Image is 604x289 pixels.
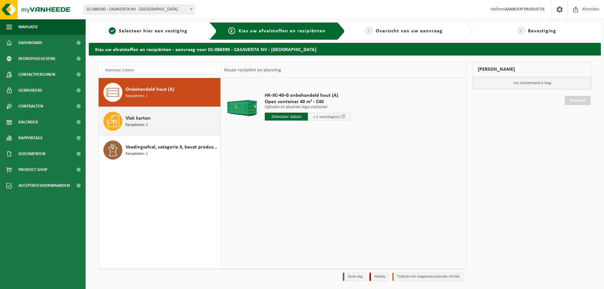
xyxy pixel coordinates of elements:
input: Materiaal zoeken [102,65,218,75]
span: Rapportage [18,130,43,146]
a: 1Selecteer hier een vestiging [92,27,204,35]
strong: AANKOOP PRODUCTIE [505,7,545,12]
span: 01-086590 - CASAVENTA NV - SINT-NIKLAAS [84,5,195,14]
span: Vlak karton [126,115,151,122]
span: Recipiënten: 1 [126,122,148,128]
li: Vaste dag [343,273,366,281]
button: Voedingsafval, categorie 3, bevat producten van dierlijke oorsprong, kunststof verpakking Recipië... [99,136,221,164]
span: 01-086590 - CASAVENTA NV - SINT-NIKLAAS [84,5,194,14]
span: 1 [109,27,116,34]
button: Vlak karton Recipiënten: 1 [99,107,221,136]
span: Documenten [18,146,45,162]
span: Navigatie [18,19,38,35]
span: HK-XC-40-G onbehandeld hout (A) [265,92,351,99]
a: Doorgaan [565,96,591,105]
button: Onbehandeld hout (A) Recipiënten: 1 [99,78,221,107]
div: [PERSON_NAME] [473,62,591,77]
span: Gebruikers [18,82,42,98]
span: 4 [518,27,525,34]
span: Selecteer hier een vestiging [119,29,187,34]
span: Bedrijfsgegevens [18,51,55,67]
span: Onbehandeld hout (A) [126,86,174,93]
span: Voedingsafval, categorie 3, bevat producten van dierlijke oorsprong, kunststof verpakking [126,143,219,151]
span: Bevestiging [528,29,556,34]
h2: Kies uw afvalstoffen en recipiënten - aanvraag voor 01-086590 - CASAVENTA NV - [GEOGRAPHIC_DATA] [89,43,601,55]
span: 3 [366,27,373,34]
span: Product Shop [18,162,47,178]
span: Kalender [18,114,38,130]
span: Kies uw afvalstoffen en recipiënten [238,29,326,34]
span: 2 [228,27,235,34]
li: Holiday [369,273,389,281]
span: Recipiënten: 1 [126,93,148,99]
div: Keuze recipiënt en planning [221,62,284,78]
span: Open container 40 m³ - C40 [265,99,351,105]
li: Tijdelijk niet toegestaan/période limitée [392,273,463,281]
span: Recipiënten: 1 [126,151,148,157]
span: Overzicht van uw aanvraag [376,29,443,34]
span: + 2 werkdag(en) [313,115,340,119]
p: Uw winkelmand is leeg [473,77,591,89]
span: Dashboard [18,35,42,51]
span: Contactpersonen [18,67,55,82]
span: Contracten [18,98,43,114]
input: Selecteer datum [265,113,308,121]
span: Acceptatievoorwaarden [18,178,70,194]
p: Ophalen en plaatsen lege container [265,105,351,109]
